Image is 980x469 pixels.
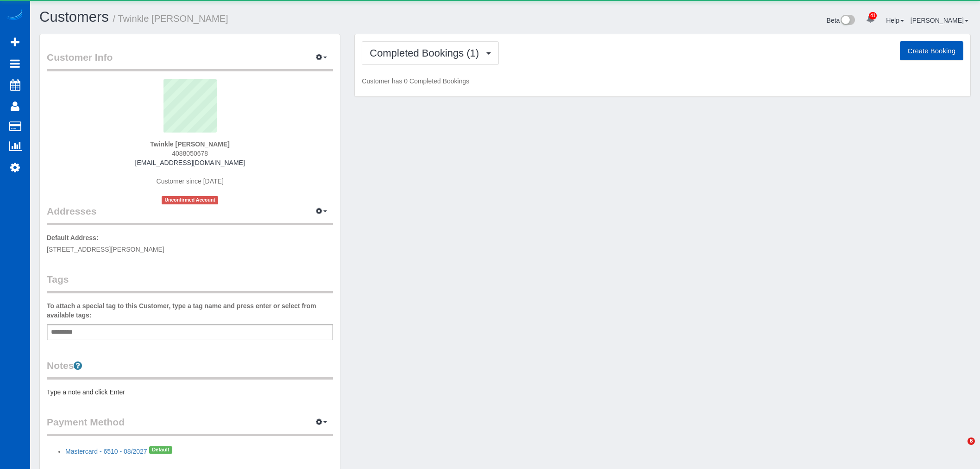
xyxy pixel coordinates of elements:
a: [EMAIL_ADDRESS][DOMAIN_NAME] [135,159,245,166]
button: Create Booking [900,41,963,61]
pre: Type a note and click Enter [47,387,333,397]
a: Mastercard - 6510 - 08/2027 [65,448,147,455]
span: 4088050678 [172,150,208,157]
a: Customers [39,9,109,25]
span: Customer since [DATE] [157,177,224,185]
img: New interface [840,15,855,27]
legend: Customer Info [47,51,333,71]
a: Help [886,17,904,24]
span: Default [149,446,172,454]
legend: Notes [47,359,333,380]
iframe: Intercom live chat [949,437,971,460]
img: Automaid Logo [6,9,24,22]
span: 6 [967,437,975,445]
label: Default Address: [47,233,99,242]
a: 41 [861,9,879,30]
strong: Twinkle [PERSON_NAME] [150,140,230,148]
button: Completed Bookings (1) [362,41,499,65]
a: [PERSON_NAME] [911,17,968,24]
span: Completed Bookings (1) [370,47,484,59]
label: To attach a special tag to this Customer, type a tag name and press enter or select from availabl... [47,301,333,320]
span: Unconfirmed Account [162,196,218,204]
small: / Twinkle [PERSON_NAME] [113,13,228,24]
span: 41 [869,12,877,19]
p: Customer has 0 Completed Bookings [362,76,963,86]
legend: Tags [47,273,333,293]
legend: Payment Method [47,415,333,436]
span: [STREET_ADDRESS][PERSON_NAME] [47,246,164,253]
a: Beta [827,17,855,24]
